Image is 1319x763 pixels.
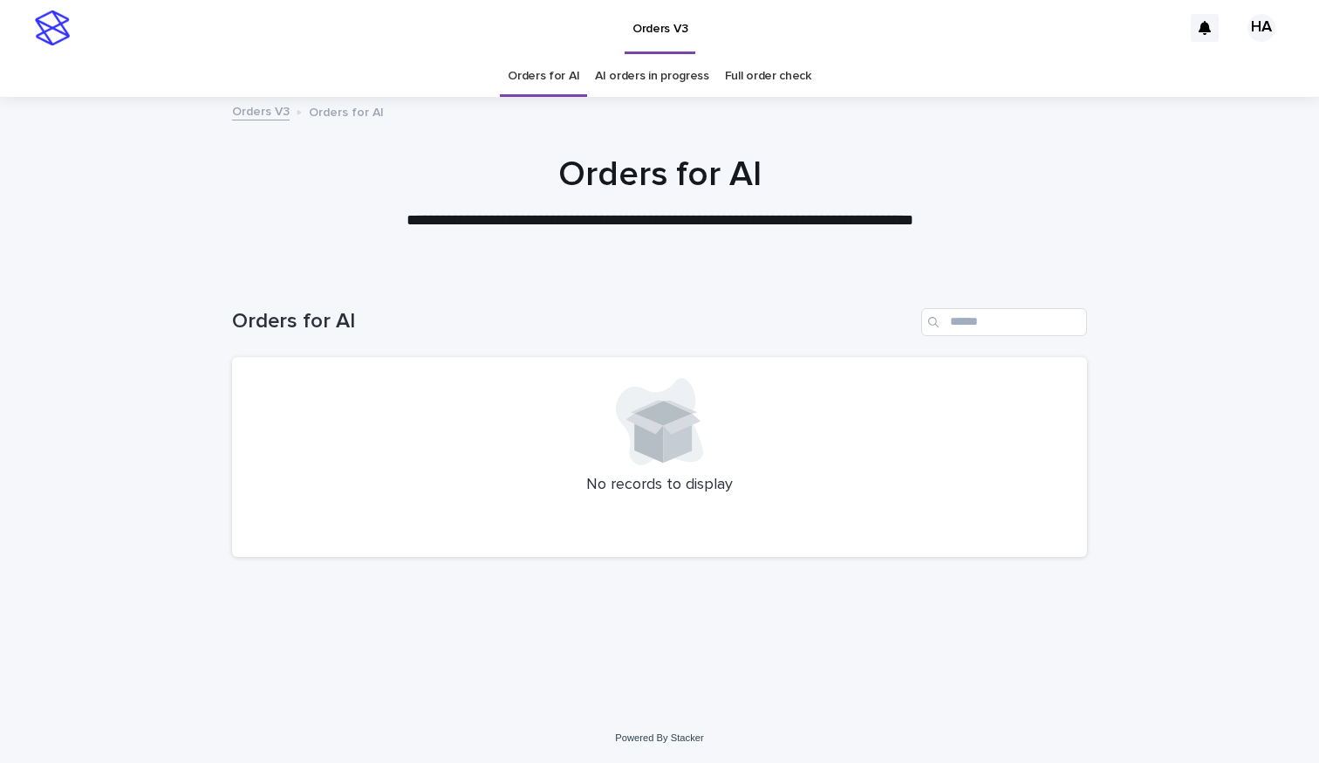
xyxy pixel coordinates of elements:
[253,476,1066,495] p: No records to display
[725,56,811,97] a: Full order check
[35,10,70,45] img: stacker-logo-s-only.png
[232,154,1087,196] h1: Orders for AI
[232,309,914,334] h1: Orders for AI
[595,56,709,97] a: AI orders in progress
[309,101,384,120] p: Orders for AI
[1247,14,1275,42] div: HA
[615,732,703,743] a: Powered By Stacker
[921,308,1087,336] input: Search
[232,100,290,120] a: Orders V3
[508,56,579,97] a: Orders for AI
